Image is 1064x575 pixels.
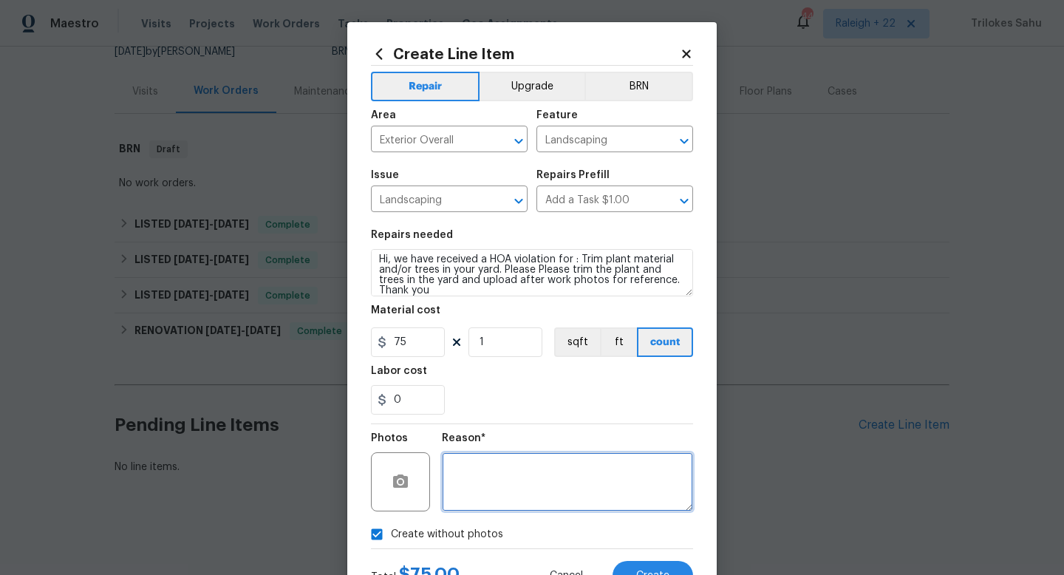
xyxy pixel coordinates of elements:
button: count [637,327,693,357]
h2: Create Line Item [371,46,680,62]
textarea: #HOA-Violation Hi, we have received a HOA violation for : Trim plant material and/or trees in you... [371,249,693,296]
h5: Labor cost [371,366,427,376]
button: Open [674,191,695,211]
h5: Photos [371,433,408,443]
h5: Material cost [371,305,440,316]
h5: Reason* [442,433,485,443]
button: Open [508,131,529,152]
button: Upgrade [480,72,585,101]
button: ft [600,327,637,357]
h5: Issue [371,170,399,180]
h5: Area [371,110,396,120]
button: sqft [554,327,600,357]
h5: Repairs Prefill [536,170,610,180]
h5: Feature [536,110,578,120]
button: BRN [584,72,693,101]
button: Repair [371,72,480,101]
span: Create without photos [391,527,503,542]
button: Open [674,131,695,152]
h5: Repairs needed [371,230,453,240]
button: Open [508,191,529,211]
